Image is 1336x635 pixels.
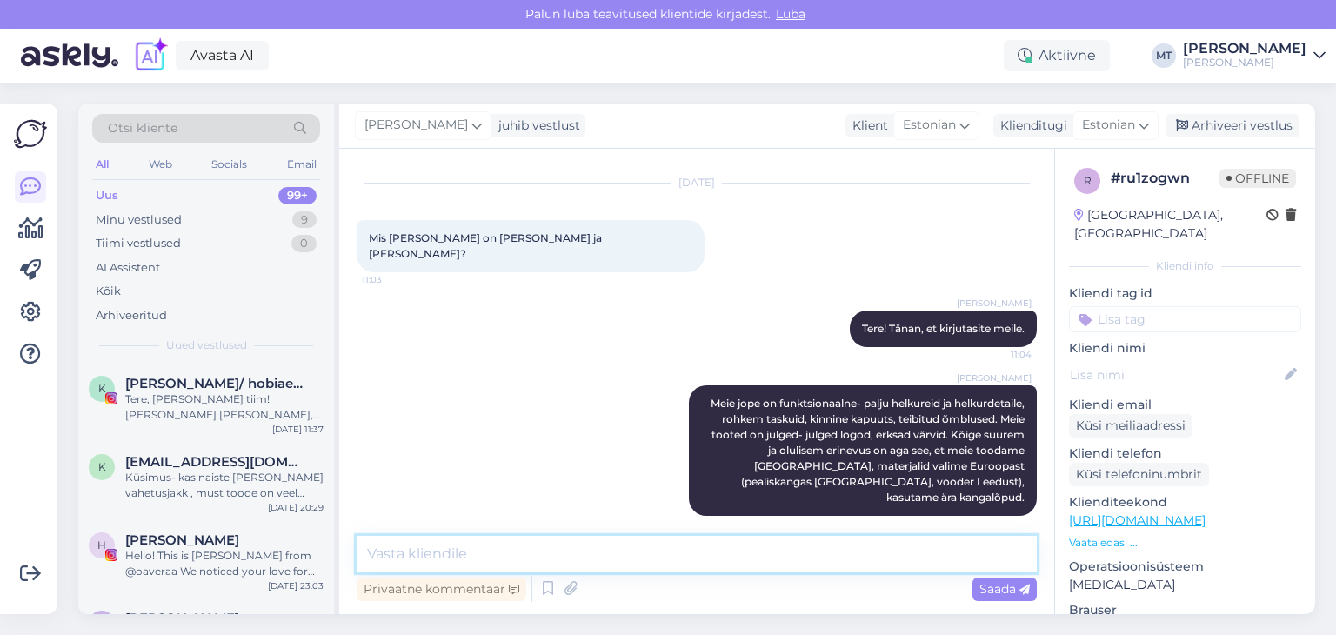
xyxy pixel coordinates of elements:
[145,153,176,176] div: Web
[362,273,427,286] span: 11:03
[98,460,106,473] span: k
[1166,114,1299,137] div: Arhiveeri vestlus
[176,41,269,70] a: Avasta AI
[1082,116,1135,135] span: Estonian
[1069,576,1301,594] p: [MEDICAL_DATA]
[771,6,811,22] span: Luba
[1069,463,1209,486] div: Küsi telefoninumbrit
[979,581,1030,597] span: Saada
[125,548,324,579] div: Hello! This is [PERSON_NAME] from @oaveraa We noticed your love for hiking and outdoor life—your ...
[278,187,317,204] div: 99+
[845,117,888,135] div: Klient
[966,517,1032,530] span: 11:07
[1069,258,1301,274] div: Kliendi info
[966,348,1032,361] span: 11:04
[862,322,1025,335] span: Tere! Tänan, et kirjutasite meile.
[96,187,118,204] div: Uus
[125,611,239,626] span: Romain Carrera
[957,371,1032,384] span: [PERSON_NAME]
[1219,169,1296,188] span: Offline
[292,211,317,229] div: 9
[268,501,324,514] div: [DATE] 20:29
[1069,535,1301,551] p: Vaata edasi ...
[1070,365,1281,384] input: Lisa nimi
[291,235,317,252] div: 0
[1069,601,1301,619] p: Brauser
[96,259,160,277] div: AI Assistent
[125,454,306,470] span: katri.karvanen.kk@gmail.com
[1004,40,1110,71] div: Aktiivne
[357,175,1037,190] div: [DATE]
[1183,42,1306,56] div: [PERSON_NAME]
[96,307,167,324] div: Arhiveeritud
[125,532,239,548] span: Hannah Hawkins
[125,470,324,501] div: Küsimus- kas naiste [PERSON_NAME] vahetusjakk , must toode on veel millalgi lattu tagasi saabumas...
[1183,56,1306,70] div: [PERSON_NAME]
[1069,414,1192,438] div: Küsi meiliaadressi
[96,211,182,229] div: Minu vestlused
[14,117,47,150] img: Askly Logo
[108,119,177,137] span: Otsi kliente
[92,153,112,176] div: All
[993,117,1067,135] div: Klienditugi
[132,37,169,74] img: explore-ai
[1152,43,1176,68] div: MT
[1069,444,1301,463] p: Kliendi telefon
[369,231,605,260] span: Mis [PERSON_NAME] on [PERSON_NAME] ja [PERSON_NAME]?
[1074,206,1266,243] div: [GEOGRAPHIC_DATA], [GEOGRAPHIC_DATA]
[1069,284,1301,303] p: Kliendi tag'id
[1069,558,1301,576] p: Operatsioonisüsteem
[96,235,181,252] div: Tiimi vestlused
[284,153,320,176] div: Email
[1069,339,1301,358] p: Kliendi nimi
[1069,512,1206,528] a: [URL][DOMAIN_NAME]
[208,153,250,176] div: Socials
[166,338,247,353] span: Uued vestlused
[1084,174,1092,187] span: r
[711,397,1027,504] span: Meie jope on funktsionaalne- palju helkureid ja helkurdetaile, rohkem taskuid, kinnine kapuuts, t...
[125,376,306,391] span: Kairet Pintman/ hobiaednik🌺
[1069,396,1301,414] p: Kliendi email
[491,117,580,135] div: juhib vestlust
[364,116,468,135] span: [PERSON_NAME]
[1069,306,1301,332] input: Lisa tag
[1183,42,1326,70] a: [PERSON_NAME][PERSON_NAME]
[97,538,106,551] span: H
[96,283,121,300] div: Kõik
[957,297,1032,310] span: [PERSON_NAME]
[357,578,526,601] div: Privaatne kommentaar
[268,579,324,592] div: [DATE] 23:03
[903,116,956,135] span: Estonian
[1069,493,1301,511] p: Klienditeekond
[272,423,324,436] div: [DATE] 11:37
[1111,168,1219,189] div: # ru1zogwn
[98,382,106,395] span: K
[125,391,324,423] div: Tere, [PERSON_NAME] tiim! [PERSON_NAME] [PERSON_NAME], sisulooja lehega [PERSON_NAME], [PERSON_NA...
